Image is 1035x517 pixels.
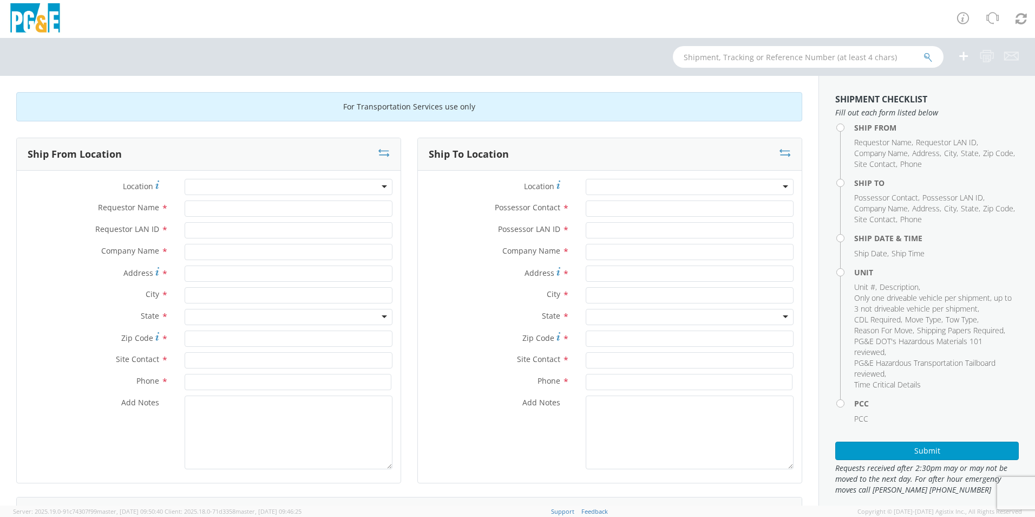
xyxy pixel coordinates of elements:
[880,282,920,293] li: ,
[983,203,1015,214] li: ,
[857,507,1022,516] span: Copyright © [DATE]-[DATE] Agistix Inc., All Rights Reserved
[854,137,913,148] li: ,
[854,325,914,336] li: ,
[922,192,983,203] span: Possessor LAN ID
[854,336,982,357] span: PG&E DOT's Hazardous Materials 101 reviewed
[854,148,909,159] li: ,
[517,354,560,364] span: Site Contact
[917,325,1005,336] li: ,
[854,179,1019,187] h4: Ship To
[892,248,925,258] span: Ship Time
[98,202,159,212] span: Requestor Name
[498,224,560,234] span: Possessor LAN ID
[854,248,889,259] li: ,
[854,192,920,203] li: ,
[854,248,887,258] span: Ship Date
[983,203,1013,214] span: Zip Code
[916,137,978,148] li: ,
[97,507,163,515] span: master, [DATE] 09:50:40
[854,282,877,293] li: ,
[961,148,980,159] li: ,
[900,159,922,169] span: Phone
[854,399,1019,408] h4: PCC
[854,293,1012,314] span: Only one driveable vehicle per shipment, up to 3 not driveable vehicle per shipment
[983,148,1013,158] span: Zip Code
[854,314,902,325] li: ,
[673,46,944,68] input: Shipment, Tracking or Reference Number (at least 4 chars)
[429,149,509,160] h3: Ship To Location
[944,203,957,214] span: City
[961,203,980,214] li: ,
[581,507,608,515] a: Feedback
[854,214,898,225] li: ,
[542,311,560,321] span: State
[551,507,574,515] a: Support
[854,124,1019,132] h4: Ship From
[880,282,919,292] span: Description
[146,289,159,299] span: City
[547,289,560,299] span: City
[235,507,302,515] span: master, [DATE] 09:46:25
[165,507,302,515] span: Client: 2025.18.0-71d3358
[944,148,958,159] li: ,
[944,203,958,214] li: ,
[912,203,940,214] span: Address
[917,325,1004,335] span: Shipping Papers Required
[8,3,62,35] img: pge-logo-06675f144f4cfa6a6814.png
[16,92,802,121] div: For Transportation Services use only
[123,181,153,191] span: Location
[854,137,912,147] span: Requestor Name
[121,333,153,343] span: Zip Code
[854,192,918,203] span: Possessor Contact
[835,93,927,105] strong: Shipment Checklist
[854,148,908,158] span: Company Name
[854,293,1016,314] li: ,
[121,397,159,408] span: Add Notes
[916,137,977,147] span: Requestor LAN ID
[854,358,1016,379] li: ,
[123,268,153,278] span: Address
[835,442,1019,460] button: Submit
[854,234,1019,242] h4: Ship Date & Time
[116,354,159,364] span: Site Contact
[28,149,122,160] h3: Ship From Location
[854,159,896,169] span: Site Contact
[946,314,977,325] span: Tow Type
[835,107,1019,118] span: Fill out each form listed below
[854,159,898,170] li: ,
[525,268,554,278] span: Address
[983,148,1015,159] li: ,
[854,203,908,214] span: Company Name
[835,463,1019,495] span: Requests received after 2:30pm may or may not be moved to the next day. For after hour emergency ...
[854,203,909,214] li: ,
[854,314,901,325] span: CDL Required
[502,245,560,256] span: Company Name
[136,376,159,386] span: Phone
[905,314,941,325] span: Move Type
[912,203,941,214] li: ,
[522,397,560,408] span: Add Notes
[946,314,979,325] li: ,
[854,413,868,424] span: PCC
[522,333,554,343] span: Zip Code
[854,336,1016,358] li: ,
[101,245,159,256] span: Company Name
[900,214,922,224] span: Phone
[495,202,560,212] span: Possessor Contact
[905,314,943,325] li: ,
[854,358,995,379] span: PG&E Hazardous Transportation Tailboard reviewed
[961,148,979,158] span: State
[854,325,913,335] span: Reason For Move
[141,311,159,321] span: State
[944,148,957,158] span: City
[524,181,554,191] span: Location
[961,203,979,214] span: State
[95,224,159,234] span: Requestor LAN ID
[854,282,875,292] span: Unit #
[854,214,896,224] span: Site Contact
[538,376,560,386] span: Phone
[854,268,1019,276] h4: Unit
[912,148,941,159] li: ,
[13,507,163,515] span: Server: 2025.19.0-91c74307f99
[922,192,985,203] li: ,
